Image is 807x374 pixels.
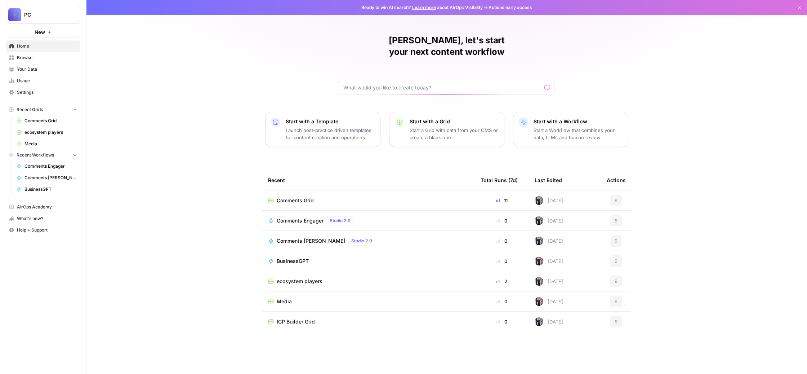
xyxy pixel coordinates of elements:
div: Total Runs (7d) [481,170,518,190]
img: ixpjlalqi5ytqdwgfvwwoo9g627f [535,216,543,225]
button: Recent Grids [6,104,80,115]
span: Your Data [17,66,77,72]
p: Start a Workflow that combines your data, LLMs and human review [534,127,622,141]
a: Comments EngagerStudio 2.0 [268,216,469,225]
div: 0 [481,318,523,325]
h1: [PERSON_NAME], let's start your next content workflow [339,35,555,58]
a: BusinessGPT [268,258,469,265]
span: Usage [17,78,77,84]
img: ixpjlalqi5ytqdwgfvwwoo9g627f [535,257,543,265]
div: [DATE] [535,317,563,326]
input: What would you like to create today? [343,84,541,91]
span: Browse [17,54,77,61]
p: Start a Grid with data from your CMS or create a blank one [410,127,498,141]
span: BusinessGPT [24,186,77,193]
a: ecosystem players [13,127,80,138]
div: 0 [481,298,523,305]
span: Recent Grids [17,106,43,113]
span: Actions early access [489,4,532,11]
a: Media [268,298,469,305]
span: Home [17,43,77,49]
button: What's new? [6,213,80,224]
div: 0 [481,237,523,245]
div: [DATE] [535,277,563,286]
a: Comments Grid [13,115,80,127]
div: 0 [481,217,523,224]
span: ICP Builder Grid [277,318,315,325]
p: Start with a Grid [410,118,498,125]
a: Your Data [6,63,80,75]
button: Start with a WorkflowStart a Workflow that combines your data, LLMs and human review [513,112,628,147]
span: Ready to win AI search? about AirOps Visibility [361,4,483,11]
div: [DATE] [535,216,563,225]
a: AirOps Academy [6,201,80,213]
span: Help + Support [17,227,77,233]
button: Recent Workflows [6,150,80,160]
button: Start with a TemplateLaunch best-practice driven templates for content creation and operations [265,112,380,147]
span: Comments Engager [277,217,324,224]
div: [DATE] [535,196,563,205]
div: 0 [481,258,523,265]
span: Studio 2.0 [351,238,372,244]
img: ixpjlalqi5ytqdwgfvwwoo9g627f [535,297,543,306]
span: Studio 2.0 [330,217,351,224]
div: Last Edited [535,170,562,190]
a: ICP Builder Grid [268,318,469,325]
div: 2 [481,278,523,285]
span: New [35,28,45,36]
div: [DATE] [535,237,563,245]
div: Recent [268,170,469,190]
a: Settings [6,87,80,98]
button: New [6,27,80,38]
span: Comments [PERSON_NAME] [24,175,77,181]
span: Media [277,298,292,305]
span: Comments Engager [24,163,77,170]
p: Start with a Workflow [534,118,622,125]
span: BusinessGPT [277,258,309,265]
span: Settings [17,89,77,96]
a: Media [13,138,80,150]
span: Recent Workflows [17,152,54,158]
img: ixpjlalqi5ytqdwgfvwwoo9g627f [535,277,543,286]
a: Learn more [412,5,436,10]
a: Home [6,40,80,52]
div: [DATE] [535,297,563,306]
span: Media [24,141,77,147]
a: Usage [6,75,80,87]
img: ixpjlalqi5ytqdwgfvwwoo9g627f [535,317,543,326]
span: ecosystem players [24,129,77,136]
span: Comments [PERSON_NAME] [277,237,345,245]
a: Comments Engager [13,160,80,172]
img: PC Logo [8,8,21,21]
span: ecosystem players [277,278,322,285]
a: Comments [PERSON_NAME] [13,172,80,184]
div: 11 [481,197,523,204]
a: Comments [PERSON_NAME]Studio 2.0 [268,237,469,245]
div: [DATE] [535,257,563,265]
p: Start with a Template [286,118,374,125]
p: Launch best-practice driven templates for content creation and operations [286,127,374,141]
span: Comments Grid [24,118,77,124]
a: Comments Grid [268,197,469,204]
span: Comments Grid [277,197,314,204]
button: Workspace: PC [6,6,80,24]
img: ixpjlalqi5ytqdwgfvwwoo9g627f [535,237,543,245]
div: Actions [607,170,626,190]
span: PC [24,11,68,18]
button: Start with a GridStart a Grid with data from your CMS or create a blank one [389,112,504,147]
button: Help + Support [6,224,80,236]
a: Browse [6,52,80,63]
img: ixpjlalqi5ytqdwgfvwwoo9g627f [535,196,543,205]
span: AirOps Academy [17,204,77,210]
a: ecosystem players [268,278,469,285]
a: BusinessGPT [13,184,80,195]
